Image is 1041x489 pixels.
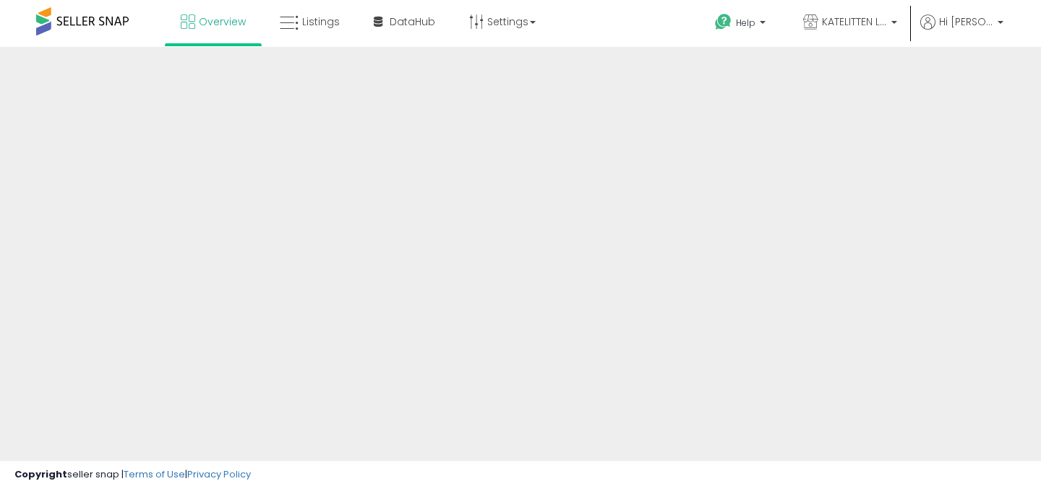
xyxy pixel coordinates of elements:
[920,14,1003,47] a: Hi [PERSON_NAME]
[939,14,993,29] span: Hi [PERSON_NAME]
[714,13,732,31] i: Get Help
[199,14,246,29] span: Overview
[124,467,185,481] a: Terms of Use
[390,14,435,29] span: DataHub
[302,14,340,29] span: Listings
[822,14,887,29] span: KATELITTEN LLC
[187,467,251,481] a: Privacy Policy
[703,2,780,47] a: Help
[14,468,251,482] div: seller snap | |
[736,17,755,29] span: Help
[14,467,67,481] strong: Copyright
